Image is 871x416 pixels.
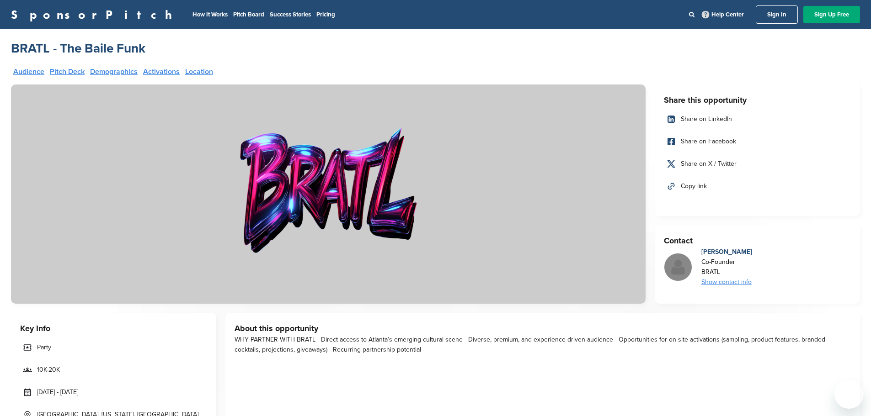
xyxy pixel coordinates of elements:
[681,137,736,147] span: Share on Facebook
[50,68,85,75] a: Pitch Deck
[270,11,311,18] a: Success Stories
[235,322,851,335] h3: About this opportunity
[11,40,145,57] a: BRATL - The Baile Funk
[664,132,851,151] a: Share on Facebook
[11,84,646,304] img: Sponsorpitch &
[316,11,335,18] a: Pricing
[143,68,180,75] a: Activations
[185,68,213,75] a: Location
[37,342,51,353] span: Party
[90,68,138,75] a: Demographics
[37,365,60,375] span: 10K-20K
[664,253,692,281] img: Missing
[664,177,851,196] a: Copy link
[664,234,851,247] h3: Contact
[664,94,851,106] h3: Share this opportunity
[681,114,732,124] span: Share on LinkedIn
[664,110,851,129] a: Share on LinkedIn
[681,159,737,169] span: Share on X / Twitter
[834,379,864,409] iframe: Button to launch messaging window
[11,9,178,21] a: SponsorPitch
[664,154,851,174] a: Share on X / Twitter
[13,68,44,75] a: Audience
[192,11,228,18] a: How It Works
[681,181,707,191] span: Copy link
[235,335,851,355] div: WHY PARTNER WITH BRATL - Direct access to Atlanta’s emerging cultural scene - Diverse, premium, a...
[700,9,746,20] a: Help Center
[701,267,752,277] div: BRATL
[701,277,752,287] div: Show contact info
[701,247,752,257] div: [PERSON_NAME]
[37,387,78,397] span: [DATE] - [DATE]
[233,11,264,18] a: Pitch Board
[756,5,798,24] a: Sign In
[803,6,860,23] a: Sign Up Free
[701,257,752,267] div: Co-Founder
[20,322,207,335] h3: Key Info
